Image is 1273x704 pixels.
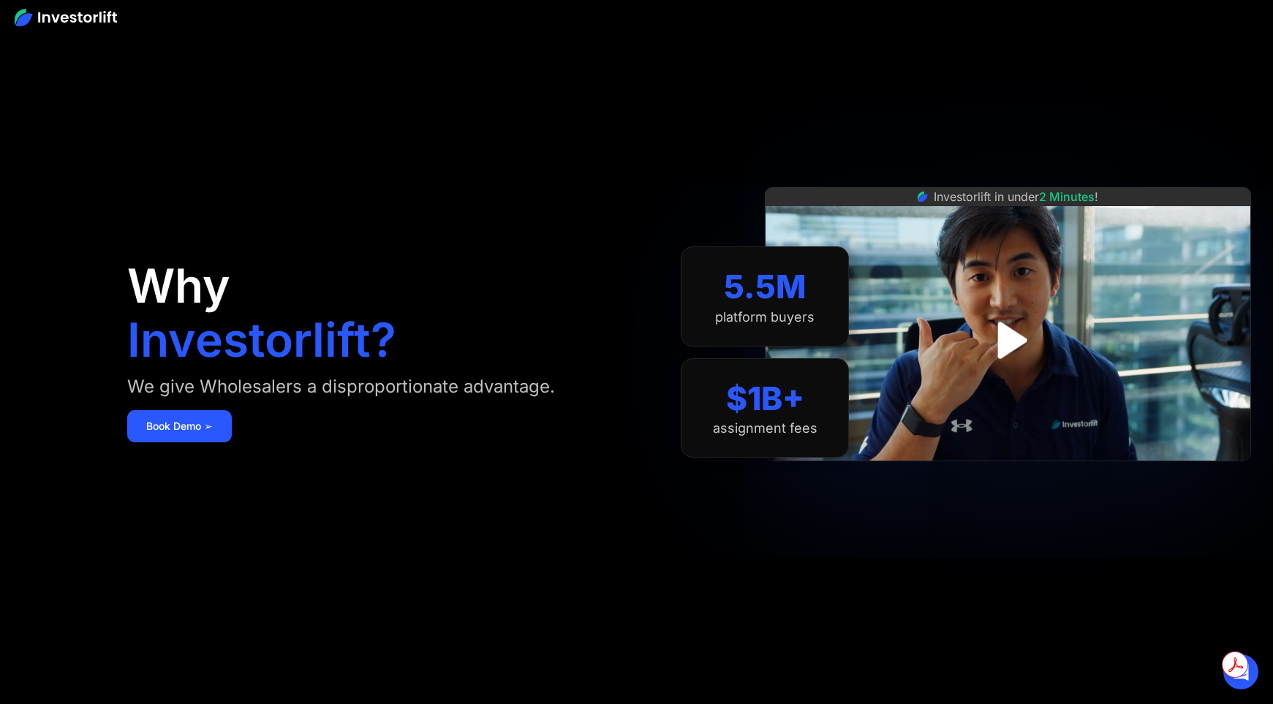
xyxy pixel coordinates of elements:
[726,379,804,418] div: $1B+
[713,420,817,436] div: assignment fees
[127,410,232,442] a: Book Demo ➢
[724,268,807,306] div: 5.5M
[715,309,815,325] div: platform buyers
[127,262,230,309] h1: Why
[127,317,396,363] h1: Investorlift?
[127,375,555,398] div: We give Wholesalers a disproportionate advantage.
[1039,189,1095,204] span: 2 Minutes
[934,188,1098,205] div: Investorlift in under !
[975,308,1040,373] a: open lightbox
[899,469,1118,486] iframe: Customer reviews powered by Trustpilot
